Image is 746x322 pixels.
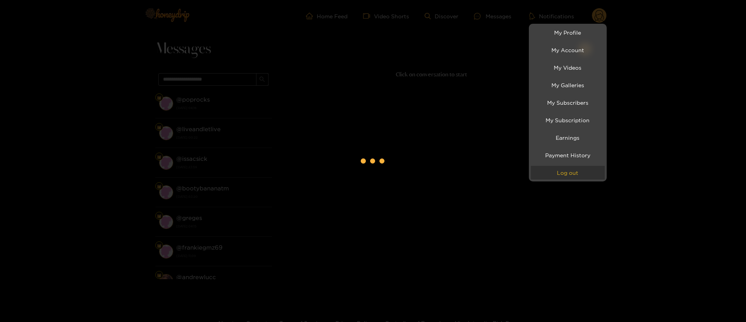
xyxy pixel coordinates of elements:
a: My Galleries [531,78,605,92]
a: My Profile [531,26,605,39]
a: My Subscription [531,113,605,127]
a: My Account [531,43,605,57]
button: Log out [531,166,605,179]
a: My Subscribers [531,96,605,109]
a: My Videos [531,61,605,74]
a: Earnings [531,131,605,144]
a: Payment History [531,148,605,162]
